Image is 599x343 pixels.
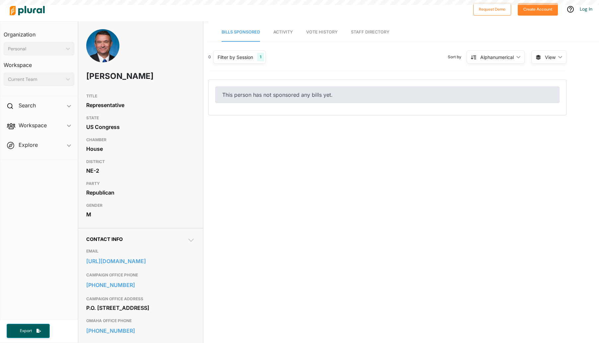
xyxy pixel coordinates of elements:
span: Contact Info [86,236,123,242]
h3: DISTRICT [86,158,195,166]
h3: EMAIL [86,247,195,255]
a: Vote History [306,23,338,42]
a: [URL][DOMAIN_NAME] [86,256,195,266]
div: Filter by Session [218,54,253,61]
div: This person has not sponsored any bills yet. [215,86,560,103]
div: Alphanumerical [480,54,514,61]
span: View [545,54,556,61]
div: Personal [8,45,63,52]
div: Current Team [8,76,63,83]
span: Bills Sponsored [222,29,260,34]
h3: PARTY [86,180,195,188]
div: P.O. [STREET_ADDRESS] [86,303,195,313]
span: Activity [273,29,293,34]
div: Republican [86,188,195,198]
a: Activity [273,23,293,42]
span: Sort by [448,54,467,60]
h2: Search [19,102,36,109]
a: Request Demo [473,5,511,12]
h3: GENDER [86,201,195,209]
button: Export [7,324,50,338]
a: [PHONE_NUMBER] [86,280,195,290]
h3: CAMPAIGN OFFICE ADDRESS [86,295,195,303]
h1: [PERSON_NAME] [86,66,152,86]
div: House [86,144,195,154]
div: 1 [257,53,264,61]
a: Bills Sponsored [222,23,260,42]
h3: STATE [86,114,195,122]
div: M [86,209,195,219]
h3: Organization [4,25,74,39]
span: Export [15,328,36,334]
h3: CHAMBER [86,136,195,144]
h3: OMAHA OFFICE PHONE [86,317,195,325]
a: Staff Directory [351,23,389,42]
h3: TITLE [86,92,195,100]
div: NE-2 [86,166,195,176]
span: Vote History [306,29,338,34]
img: Headshot of Don Bacon [86,29,119,70]
div: US Congress [86,122,195,132]
h3: CAMPAIGN OFFICE PHONE [86,271,195,279]
button: Create Account [518,3,558,16]
div: Representative [86,100,195,110]
div: 0 [208,54,211,60]
a: [PHONE_NUMBER] [86,326,195,336]
h3: Workspace [4,55,74,70]
a: Log In [580,6,592,12]
a: Create Account [518,5,558,12]
button: Request Demo [473,3,511,16]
